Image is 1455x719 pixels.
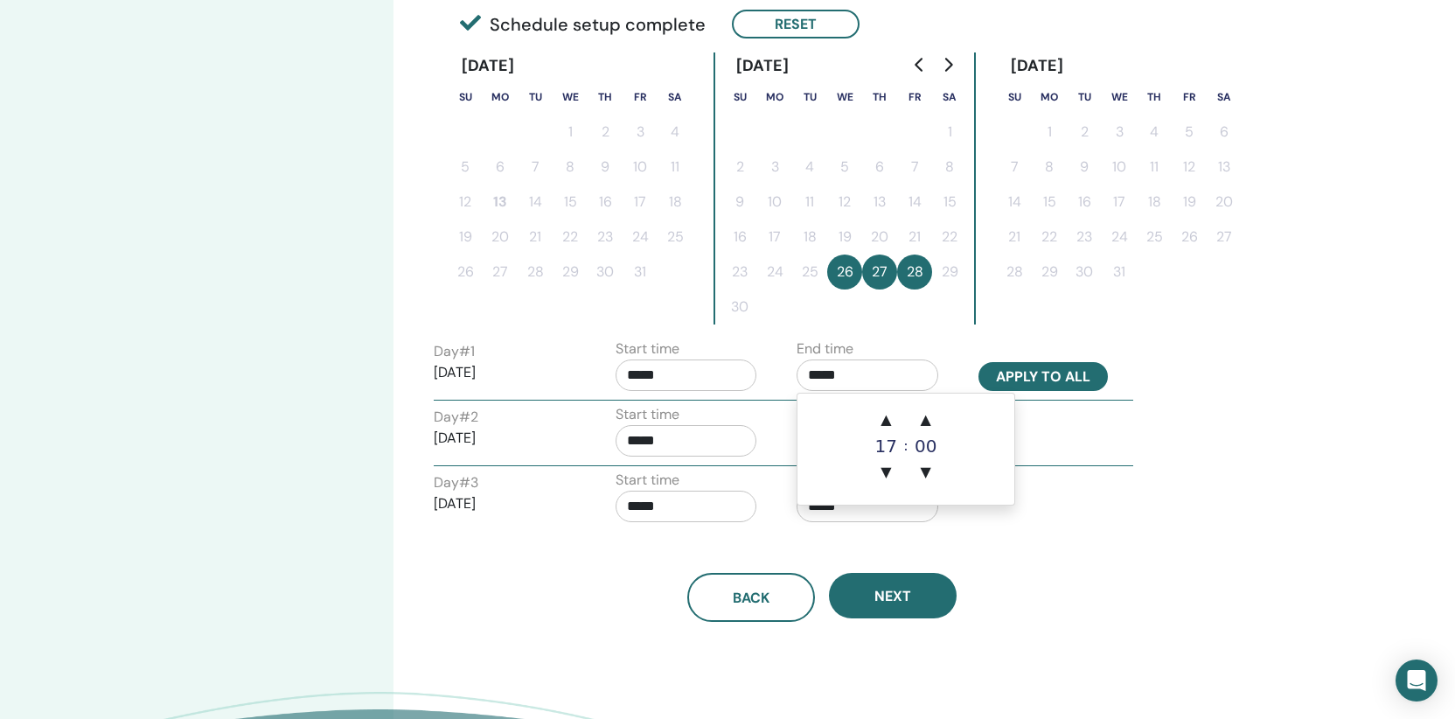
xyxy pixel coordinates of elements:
div: : [903,402,908,490]
button: 10 [757,185,792,220]
button: 27 [862,255,897,290]
button: 5 [827,150,862,185]
div: Open Intercom Messenger [1396,660,1438,702]
button: 3 [757,150,792,185]
button: 2 [1067,115,1102,150]
button: 15 [553,185,588,220]
th: Sunday [448,80,483,115]
button: 14 [997,185,1032,220]
button: 6 [1207,115,1242,150]
span: Back [733,589,769,607]
button: 4 [658,115,693,150]
button: 29 [1032,255,1067,290]
button: 1 [932,115,967,150]
button: 19 [448,220,483,255]
button: 23 [588,220,623,255]
button: 25 [658,220,693,255]
button: 13 [483,185,518,220]
button: 4 [792,150,827,185]
button: 9 [722,185,757,220]
button: Go to previous month [906,47,934,82]
button: 14 [897,185,932,220]
button: 13 [1207,150,1242,185]
th: Friday [1172,80,1207,115]
button: 11 [792,185,827,220]
button: 20 [1207,185,1242,220]
button: 4 [1137,115,1172,150]
button: 26 [1172,220,1207,255]
button: 17 [623,185,658,220]
button: 8 [932,150,967,185]
button: Apply to all [978,362,1108,391]
th: Friday [897,80,932,115]
th: Wednesday [1102,80,1137,115]
span: Schedule setup complete [460,11,706,38]
th: Saturday [658,80,693,115]
button: 18 [792,220,827,255]
th: Tuesday [792,80,827,115]
button: Reset [732,10,860,38]
button: 26 [827,255,862,290]
button: 28 [518,255,553,290]
button: 2 [722,150,757,185]
button: 20 [483,220,518,255]
button: 26 [448,255,483,290]
button: 8 [553,150,588,185]
th: Wednesday [827,80,862,115]
button: 5 [448,150,483,185]
button: 12 [827,185,862,220]
button: 14 [518,185,553,220]
button: 30 [588,255,623,290]
th: Thursday [862,80,897,115]
span: ▼ [868,455,903,490]
button: 2 [588,115,623,150]
label: Day # 1 [434,341,475,362]
button: 25 [1137,220,1172,255]
button: 30 [722,290,757,325]
button: 24 [1102,220,1137,255]
button: 28 [997,255,1032,290]
button: 29 [553,255,588,290]
span: ▲ [868,402,903,437]
button: 15 [932,185,967,220]
button: 19 [827,220,862,255]
th: Saturday [932,80,967,115]
button: 3 [1102,115,1137,150]
button: 22 [1032,220,1067,255]
label: End time [797,339,853,359]
button: Go to next month [934,47,962,82]
button: 7 [518,150,553,185]
button: Back [687,573,815,622]
th: Sunday [997,80,1032,115]
p: [DATE] [434,362,575,383]
button: 16 [1067,185,1102,220]
p: [DATE] [434,493,575,514]
button: 23 [722,255,757,290]
button: 3 [623,115,658,150]
button: 17 [1102,185,1137,220]
button: 21 [897,220,932,255]
th: Sunday [722,80,757,115]
button: 24 [623,220,658,255]
label: Day # 2 [434,407,478,428]
th: Monday [1032,80,1067,115]
button: Next [829,573,957,618]
div: [DATE] [448,52,529,80]
button: 18 [658,185,693,220]
button: 1 [553,115,588,150]
button: 13 [862,185,897,220]
button: 20 [862,220,897,255]
button: 27 [483,255,518,290]
button: 30 [1067,255,1102,290]
button: 15 [1032,185,1067,220]
button: 9 [1067,150,1102,185]
button: 12 [1172,150,1207,185]
p: [DATE] [434,428,575,449]
th: Tuesday [1067,80,1102,115]
button: 8 [1032,150,1067,185]
th: Tuesday [518,80,553,115]
span: ▼ [909,455,943,490]
button: 19 [1172,185,1207,220]
span: Next [874,587,911,605]
button: 12 [448,185,483,220]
